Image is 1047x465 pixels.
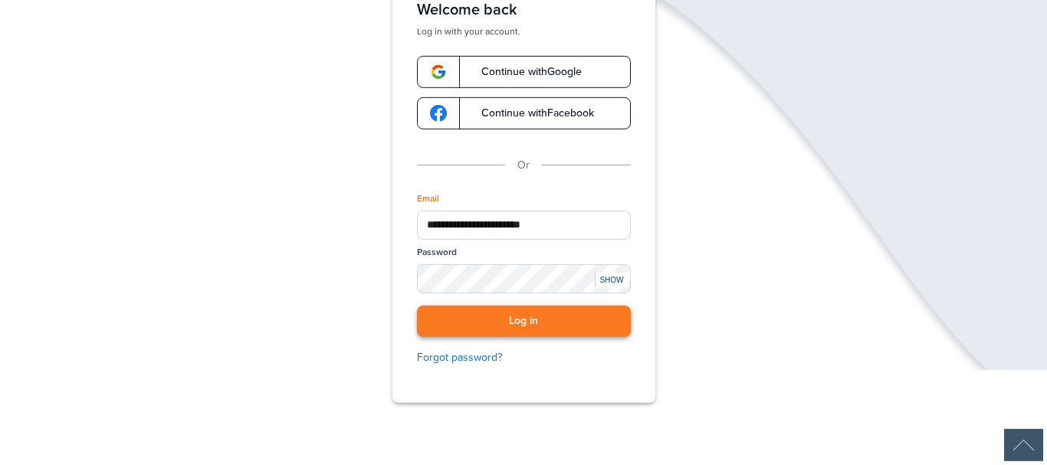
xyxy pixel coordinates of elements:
[417,306,631,337] button: Log in
[417,1,631,19] h1: Welcome back
[417,349,631,366] a: Forgot password?
[417,192,439,205] label: Email
[517,157,530,174] p: Or
[430,105,447,122] img: google-logo
[595,273,629,287] div: SHOW
[417,56,631,88] a: google-logoContinue withGoogle
[417,264,631,293] input: Password
[466,108,594,119] span: Continue with Facebook
[417,211,631,240] input: Email
[430,64,447,80] img: google-logo
[417,246,457,259] label: Password
[1004,429,1043,461] img: Back to Top
[466,67,582,77] span: Continue with Google
[417,25,631,38] p: Log in with your account.
[417,97,631,129] a: google-logoContinue withFacebook
[1004,429,1043,461] div: Scroll Back to Top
